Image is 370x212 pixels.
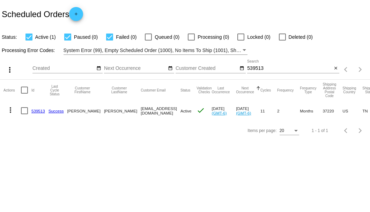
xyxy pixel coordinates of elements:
[49,85,61,96] button: Change sorting for LastProcessingCycleId
[212,101,236,121] mat-cell: [DATE]
[3,80,21,101] mat-header-cell: Actions
[342,86,356,94] button: Change sorting for ShippingCountry
[277,88,294,92] button: Change sorting for Frequency
[236,111,251,115] a: (GMT-6)
[2,7,83,21] h2: Scheduled Orders
[31,109,45,113] a: 539513
[155,33,179,41] span: Queued (0)
[197,80,212,101] mat-header-cell: Validation Checks
[116,33,136,41] span: Failed (0)
[141,101,180,121] mat-cell: [EMAIL_ADDRESS][DOMAIN_NAME]
[49,109,64,113] a: Success
[96,66,101,71] mat-icon: date_range
[180,88,190,92] button: Change sorting for Status
[289,33,313,41] span: Deleted (0)
[31,88,34,92] button: Change sorting for Id
[6,106,15,114] mat-icon: more_vert
[247,128,276,133] div: Items per page:
[247,33,270,41] span: Locked (0)
[247,66,332,71] input: Search
[312,128,328,133] div: 1 - 1 of 1
[2,34,17,40] span: Status:
[180,109,192,113] span: Active
[104,101,141,121] mat-cell: [PERSON_NAME]
[168,66,173,71] mat-icon: date_range
[67,101,104,121] mat-cell: [PERSON_NAME]
[342,101,362,121] mat-cell: US
[74,33,98,41] span: Paused (0)
[72,12,80,20] mat-icon: add
[236,101,260,121] mat-cell: [DATE]
[323,101,342,121] mat-cell: 37220
[280,128,284,133] span: 20
[260,88,271,92] button: Change sorting for Cycles
[32,66,95,71] input: Created
[353,124,367,138] button: Next page
[198,33,229,41] span: Processing (0)
[212,111,227,115] a: (GMT-6)
[67,86,98,94] button: Change sorting for CustomerFirstName
[64,46,248,55] mat-select: Filter by Processing Error Codes
[333,66,338,71] mat-icon: close
[339,63,353,76] button: Previous page
[197,106,205,115] mat-icon: check
[339,124,353,138] button: Previous page
[280,129,299,133] mat-select: Items per page:
[260,101,277,121] mat-cell: 11
[323,82,336,98] button: Change sorting for ShippingPostcode
[300,86,316,94] button: Change sorting for FrequencyType
[236,86,254,94] button: Change sorting for NextOccurrenceUtc
[332,65,339,72] button: Clear
[6,66,14,74] mat-icon: more_vert
[176,66,238,71] input: Customer Created
[277,101,300,121] mat-cell: 2
[353,63,367,76] button: Next page
[2,47,55,53] span: Processing Error Codes:
[35,33,56,41] span: Active (1)
[104,86,134,94] button: Change sorting for CustomerLastName
[239,66,244,71] mat-icon: date_range
[300,101,323,121] mat-cell: Months
[141,88,165,92] button: Change sorting for CustomerEmail
[212,86,230,94] button: Change sorting for LastOccurrenceUtc
[104,66,167,71] input: Next Occurrence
